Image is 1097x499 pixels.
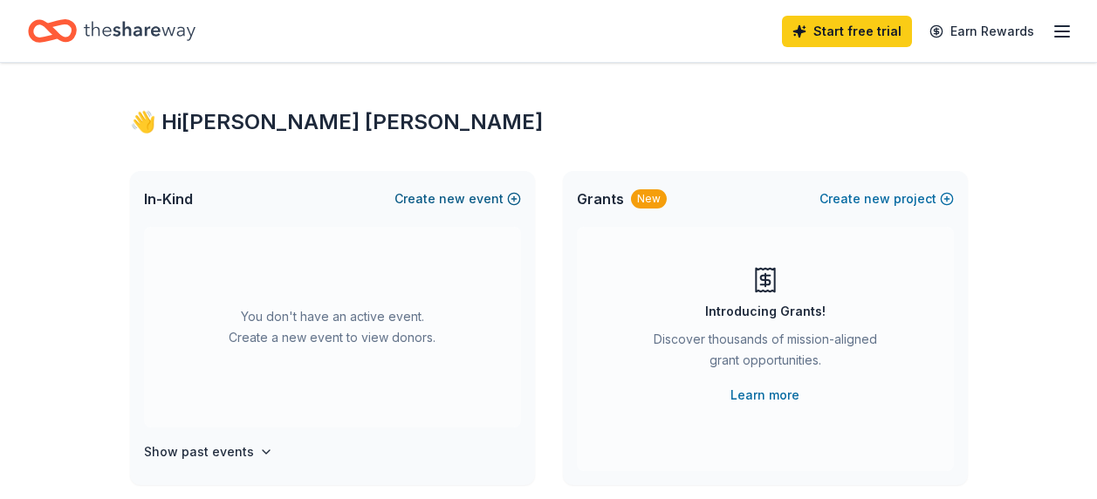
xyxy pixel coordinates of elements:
div: You don't have an active event. Create a new event to view donors. [144,227,521,427]
span: In-Kind [144,188,193,209]
div: Introducing Grants! [705,301,826,322]
a: Home [28,10,195,51]
div: 👋 Hi [PERSON_NAME] [PERSON_NAME] [130,108,968,136]
span: Grants [577,188,624,209]
a: Earn Rewards [919,16,1045,47]
a: Learn more [730,385,799,406]
span: new [439,188,465,209]
div: Discover thousands of mission-aligned grant opportunities. [647,329,884,378]
span: new [864,188,890,209]
button: Createnewproject [819,188,954,209]
h4: Show past events [144,441,254,462]
a: Start free trial [782,16,912,47]
div: New [631,189,667,208]
button: Show past events [144,441,273,462]
button: Createnewevent [394,188,521,209]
